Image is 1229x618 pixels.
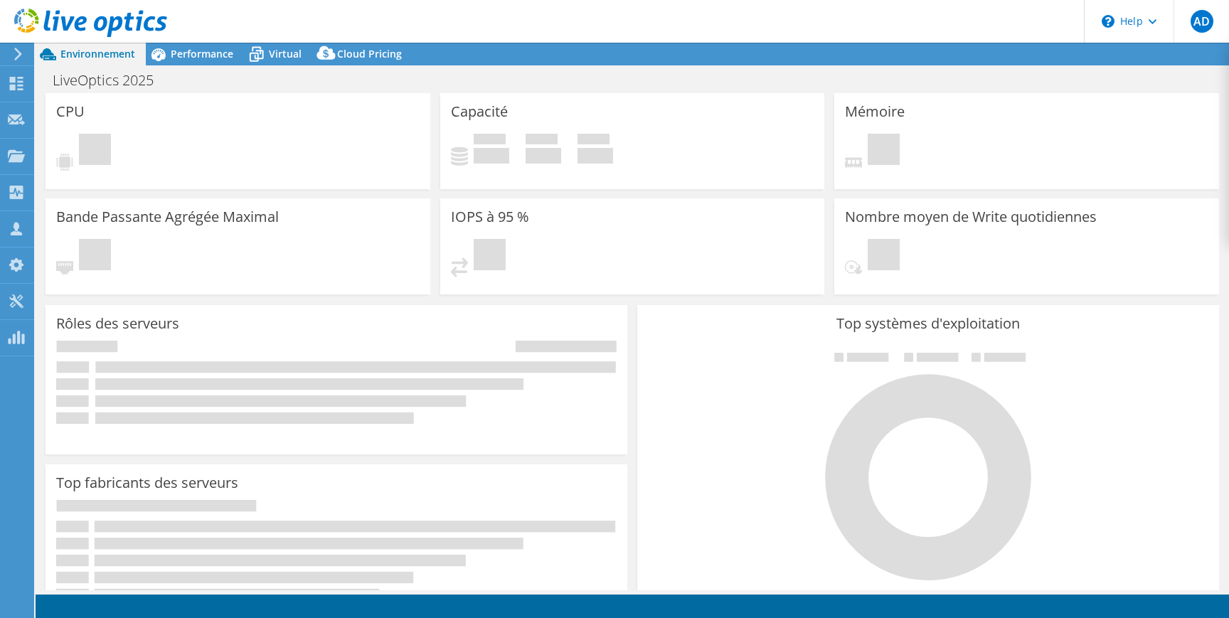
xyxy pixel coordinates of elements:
[526,134,558,148] span: Espace libre
[845,104,905,119] h3: Mémoire
[474,239,506,274] span: En attente
[79,239,111,274] span: En attente
[578,148,613,164] h4: 0 Gio
[474,134,506,148] span: Utilisé
[171,47,233,60] span: Performance
[868,239,900,274] span: En attente
[451,209,529,225] h3: IOPS à 95 %
[56,475,238,491] h3: Top fabricants des serveurs
[79,134,111,169] span: En attente
[451,104,508,119] h3: Capacité
[845,209,1097,225] h3: Nombre moyen de Write quotidiennes
[60,47,135,60] span: Environnement
[1102,15,1114,28] svg: \n
[648,316,1208,331] h3: Top systèmes d'exploitation
[56,104,85,119] h3: CPU
[1191,10,1213,33] span: AD
[526,148,561,164] h4: 0 Gio
[46,73,176,88] h1: LiveOptics 2025
[56,209,279,225] h3: Bande Passante Agrégée Maximal
[56,316,179,331] h3: Rôles des serveurs
[868,134,900,169] span: En attente
[337,47,402,60] span: Cloud Pricing
[578,134,610,148] span: Total
[474,148,509,164] h4: 0 Gio
[269,47,302,60] span: Virtual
